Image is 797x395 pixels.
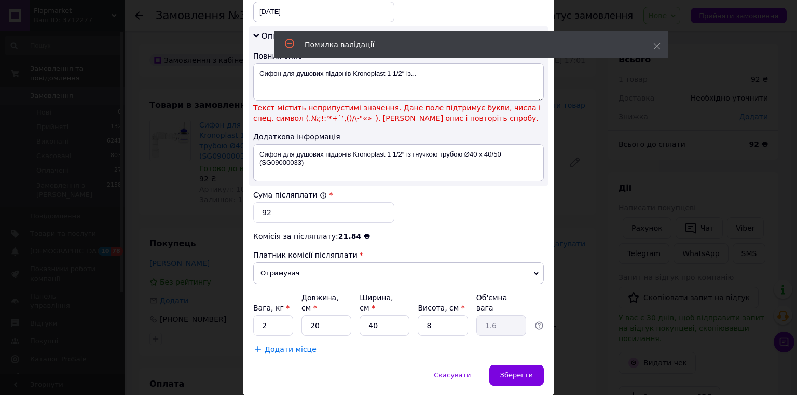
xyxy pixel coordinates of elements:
[253,191,327,199] label: Сума післяплати
[253,132,544,142] div: Додаткова інформація
[338,232,370,241] span: 21.84 ₴
[418,304,464,312] label: Висота, см
[476,292,526,313] div: Об'ємна вага
[253,51,544,61] div: Повний опис
[301,293,339,312] label: Довжина, см
[261,31,397,41] span: Опис та додаткова інформація
[253,144,544,181] textarea: Сифон для душових піддонів Kronoplast 1 1/2″ із гнучкою трубою Ø40 x 40/50 (SG09000033)
[500,371,533,379] span: Зберегти
[360,293,393,312] label: Ширина, см
[253,103,544,123] span: Текст містить неприпустимі значення. Дане поле підтримує букви, числа і спец. символ (.№;!:'*+`’,...
[434,371,471,379] span: Скасувати
[253,262,544,284] span: Отримувач
[265,345,317,354] span: Додати місце
[253,63,544,101] textarea: Сифон для душових піддонів Kronoplast 1 1/2″ із...
[305,39,627,50] div: Помилка валідації
[253,304,290,312] label: Вага, кг
[253,231,544,242] div: Комісія за післяплату:
[253,251,358,259] span: Платник комісії післяплати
